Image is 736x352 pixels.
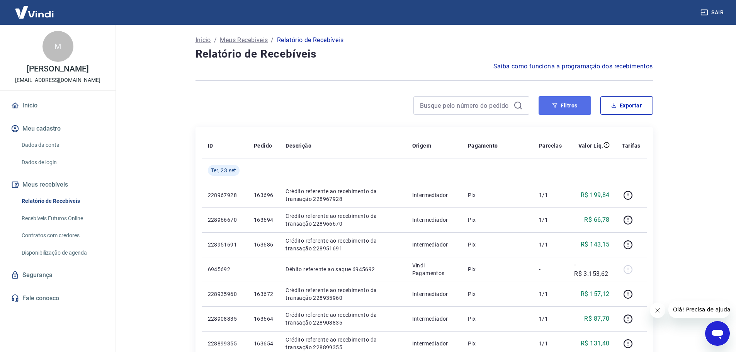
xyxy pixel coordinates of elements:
[584,314,609,323] p: R$ 87,70
[412,216,456,224] p: Intermediador
[208,216,241,224] p: 228966670
[277,36,343,45] p: Relatório de Recebíveis
[19,137,106,153] a: Dados da conta
[15,76,100,84] p: [EMAIL_ADDRESS][DOMAIN_NAME]
[42,31,73,62] div: M
[254,340,273,347] p: 163654
[412,142,431,150] p: Origem
[539,265,562,273] p: -
[9,176,106,193] button: Meus recebíveis
[539,315,562,323] p: 1/1
[286,336,399,351] p: Crédito referente ao recebimento da transação 228899355
[539,290,562,298] p: 1/1
[468,142,498,150] p: Pagamento
[412,290,456,298] p: Intermediador
[412,315,456,323] p: Intermediador
[208,265,241,273] p: 6945692
[468,265,527,273] p: Pix
[286,265,399,273] p: Débito referente ao saque 6945692
[9,97,106,114] a: Início
[211,167,236,174] span: Ter, 23 set
[581,289,610,299] p: R$ 157,12
[412,262,456,277] p: Vindi Pagamentos
[650,303,665,318] iframe: Fechar mensagem
[286,187,399,203] p: Crédito referente ao recebimento da transação 228967928
[581,240,610,249] p: R$ 143,15
[578,142,603,150] p: Valor Líq.
[254,142,272,150] p: Pedido
[254,315,273,323] p: 163664
[254,216,273,224] p: 163694
[468,191,527,199] p: Pix
[539,340,562,347] p: 1/1
[539,142,562,150] p: Parcelas
[19,245,106,261] a: Disponibilização de agenda
[468,315,527,323] p: Pix
[286,286,399,302] p: Crédito referente ao recebimento da transação 228935960
[493,62,653,71] a: Saiba como funciona a programação dos recebimentos
[208,241,241,248] p: 228951691
[468,290,527,298] p: Pix
[584,215,609,224] p: R$ 66,78
[286,311,399,326] p: Crédito referente ao recebimento da transação 228908835
[271,36,274,45] p: /
[9,120,106,137] button: Meu cadastro
[539,216,562,224] p: 1/1
[468,216,527,224] p: Pix
[705,321,730,346] iframe: Botão para abrir a janela de mensagens
[699,5,727,20] button: Sair
[19,228,106,243] a: Contratos com credores
[286,212,399,228] p: Crédito referente ao recebimento da transação 228966670
[208,191,241,199] p: 228967928
[19,155,106,170] a: Dados de login
[195,46,653,62] h4: Relatório de Recebíveis
[254,191,273,199] p: 163696
[220,36,268,45] a: Meus Recebíveis
[254,241,273,248] p: 163686
[208,340,241,347] p: 228899355
[214,36,217,45] p: /
[208,290,241,298] p: 228935960
[539,241,562,248] p: 1/1
[668,301,730,318] iframe: Mensagem da empresa
[412,191,456,199] p: Intermediador
[286,237,399,252] p: Crédito referente ao recebimento da transação 228951691
[574,260,609,279] p: -R$ 3.153,62
[5,5,65,12] span: Olá! Precisa de ajuda?
[539,191,562,199] p: 1/1
[19,193,106,209] a: Relatório de Recebíveis
[9,290,106,307] a: Fale conosco
[27,65,88,73] p: [PERSON_NAME]
[286,142,311,150] p: Descrição
[581,339,610,348] p: R$ 131,40
[412,241,456,248] p: Intermediador
[539,96,591,115] button: Filtros
[622,142,641,150] p: Tarifas
[468,241,527,248] p: Pix
[600,96,653,115] button: Exportar
[254,290,273,298] p: 163672
[412,340,456,347] p: Intermediador
[208,315,241,323] p: 228908835
[19,211,106,226] a: Recebíveis Futuros Online
[208,142,213,150] p: ID
[420,100,510,111] input: Busque pelo número do pedido
[195,36,211,45] a: Início
[9,267,106,284] a: Segurança
[9,0,59,24] img: Vindi
[581,190,610,200] p: R$ 199,84
[468,340,527,347] p: Pix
